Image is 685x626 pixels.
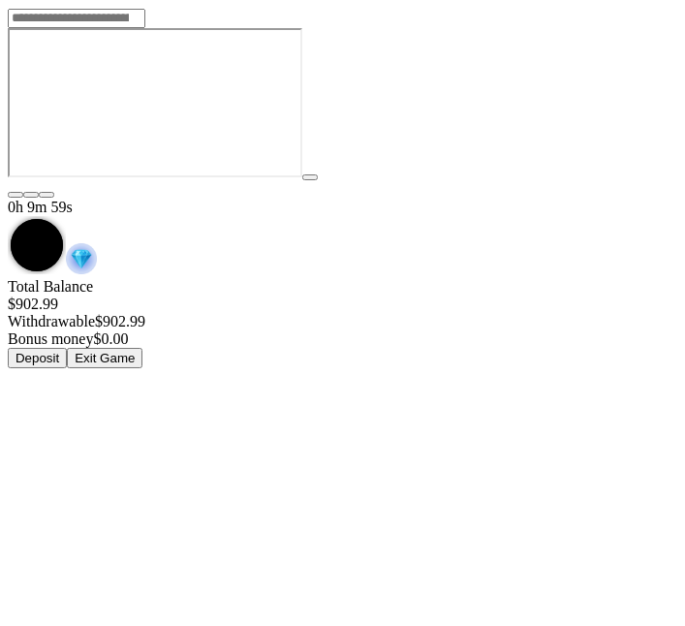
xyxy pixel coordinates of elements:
span: Withdrawable [8,313,95,329]
span: Bonus money [8,330,93,347]
div: $0.00 [8,330,677,348]
button: play icon [302,174,318,180]
div: Total Balance [8,278,677,313]
button: fullscreen icon [39,192,54,198]
img: reward-icon [66,243,97,274]
span: user session time [8,199,73,215]
div: $902.99 [8,296,677,313]
iframe: Retro Sweets [8,28,302,177]
button: Deposit [8,348,67,368]
span: Deposit [16,351,59,365]
button: close icon [8,192,23,198]
div: $902.99 [8,313,677,330]
button: Exit Game [67,348,142,368]
button: chevron-down icon [23,192,39,198]
input: Search [8,9,145,28]
div: Game menu [8,199,677,278]
span: Exit Game [75,351,135,365]
div: Game menu content [8,278,677,368]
